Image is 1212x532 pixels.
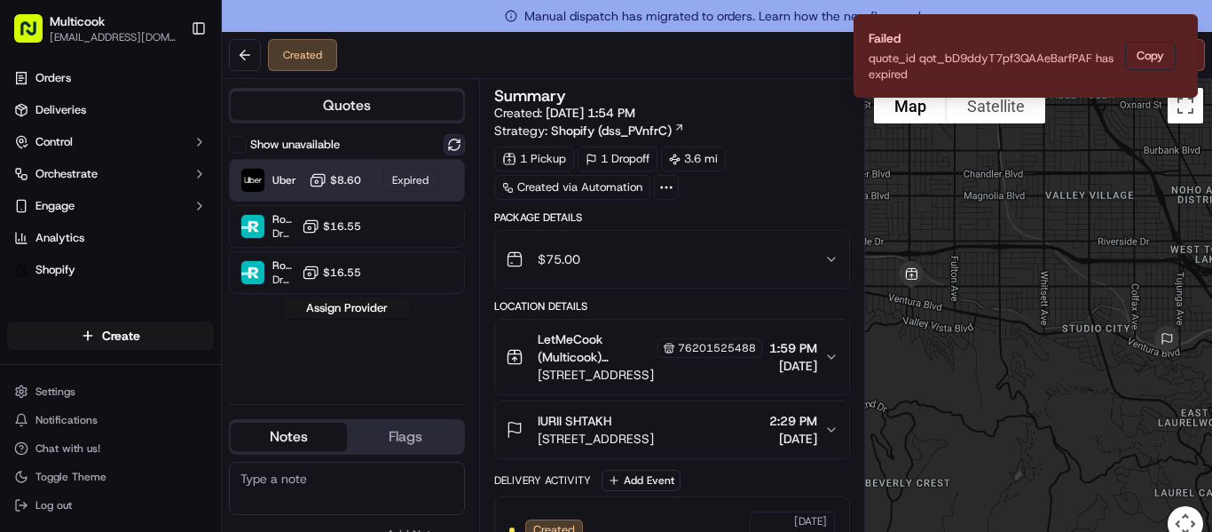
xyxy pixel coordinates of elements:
[275,227,323,249] button: See all
[7,256,214,284] a: Shopify
[494,299,850,314] div: Location Details
[495,231,849,288] button: $75.00
[35,470,106,484] span: Toggle Theme
[177,401,215,414] span: Pylon
[602,470,681,491] button: Add Event
[551,122,672,139] span: Shopify (dss_PVnfrC)
[869,51,1118,83] div: quote_id qot_bD9ddyT7pf3QAAeBarfPAF has expired
[494,147,574,171] div: 1 Pickup
[494,210,850,225] div: Package Details
[272,273,295,287] span: Dropoff ETA -
[35,385,75,399] span: Settings
[46,115,319,133] input: Got a question? Start typing here...
[769,339,817,357] span: 1:59 PM
[538,412,611,430] span: IURII SHTAKH
[241,215,264,238] img: Roadie (P2P)
[50,30,177,44] button: [EMAIL_ADDRESS][DOMAIN_NAME]
[538,330,654,366] span: LetMeCook (Multicook) [PERSON_NAME]
[7,96,214,124] a: Deliveries
[35,276,50,290] img: 1736555255976-a54dd68f-1ca7-489b-9aae-adbdc363a1c4
[37,170,69,202] img: 4281594248423_2fcf9dad9f2a874258b8_72.png
[7,379,214,404] button: Settings
[7,465,214,489] button: Toggle Theme
[143,390,292,422] a: 💻API Documentation
[330,173,361,187] span: $8.60
[18,18,53,53] img: Nash
[769,412,817,430] span: 2:29 PM
[272,173,296,187] span: Uber
[302,218,361,235] button: $16.55
[80,170,291,187] div: Start new chat
[869,29,1118,47] div: Failed
[302,175,323,196] button: Start new chat
[272,258,295,273] span: Roadie Rush (P2P)
[35,198,75,214] span: Engage
[678,341,756,355] span: 76201525488
[18,306,46,341] img: Wisdom Oko
[18,170,50,202] img: 1736555255976-a54dd68f-1ca7-489b-9aae-adbdc363a1c4
[7,192,214,220] button: Engage
[11,390,143,422] a: 📗Knowledge Base
[35,134,73,150] span: Control
[309,171,361,189] button: $8.60
[193,323,199,337] span: •
[241,169,264,192] img: Uber
[494,88,566,104] h3: Summary
[578,147,657,171] div: 1 Dropoff
[80,187,244,202] div: We're available if you need us!
[323,266,361,280] span: $16.55
[35,166,98,182] span: Orchestrate
[505,7,930,25] span: Manual dispatch has migrated to orders. Learn how the new flow works
[50,12,105,30] button: Multicook
[495,320,849,394] button: LetMeCook (Multicook) [PERSON_NAME]76201525488[STREET_ADDRESS]1:59 PM[DATE]
[382,169,439,192] div: Expired
[35,230,84,246] span: Analytics
[55,323,189,337] span: Wisdom [PERSON_NAME]
[284,298,410,319] button: Assign Provider
[250,137,340,153] label: Show unavailable
[35,102,86,118] span: Deliveries
[7,128,214,156] button: Control
[14,263,28,277] img: Shopify logo
[241,261,264,284] img: Roadie Rush (P2P)
[551,122,685,139] a: Shopify (dss_PVnfrC)
[18,231,119,245] div: Past conversations
[231,423,347,451] button: Notes
[7,298,214,327] div: Favorites
[35,498,72,512] span: Log out
[495,401,849,458] button: IURII SHTAKH[STREET_ADDRESS]2:29 PM[DATE]
[794,514,827,528] span: [DATE]
[7,224,214,252] a: Analytics
[347,423,463,451] button: Flags
[202,275,239,290] span: [DATE]
[538,430,654,448] span: [STREET_ADDRESS]
[494,175,650,200] a: Created via Automation
[7,493,214,518] button: Log out
[661,147,726,171] div: 3.6 mi
[494,104,635,122] span: Created:
[302,264,361,282] button: $16.55
[538,366,762,384] span: [STREET_ADDRESS]
[193,275,199,290] span: •
[323,219,361,234] span: $16.55
[7,408,214,433] button: Notifications
[7,322,214,350] button: Create
[125,400,215,414] a: Powered byPylon
[7,436,214,461] button: Chat with us!
[769,357,817,375] span: [DATE]
[546,105,635,121] span: [DATE] 1:54 PM
[35,262,75,278] span: Shopify
[55,275,189,290] span: Wisdom [PERSON_NAME]
[18,258,46,293] img: Wisdom Oko
[35,441,100,456] span: Chat with us!
[7,160,214,188] button: Orchestrate
[272,226,295,241] span: Dropoff ETA -
[35,413,98,427] span: Notifications
[202,323,239,337] span: [DATE]
[494,122,685,139] div: Strategy:
[35,70,71,86] span: Orders
[102,327,140,345] span: Create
